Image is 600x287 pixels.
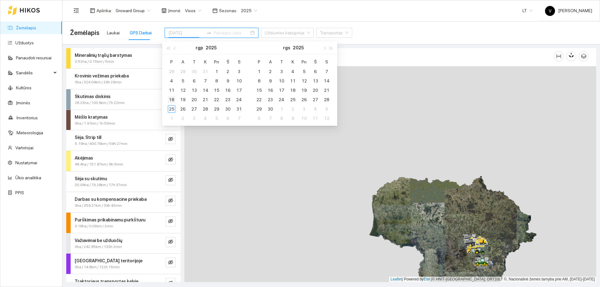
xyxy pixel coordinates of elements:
[265,95,276,104] td: 2025-09-23
[202,77,209,85] div: 7
[235,96,243,103] div: 24
[310,76,321,86] td: 2025-09-13
[323,87,330,94] div: 21
[267,105,274,113] div: 30
[253,114,265,123] td: 2025-10-06
[312,115,319,122] div: 11
[211,57,222,67] th: Pn
[310,95,321,104] td: 2025-09-27
[166,216,176,226] button: eye-invisible
[300,68,308,75] div: 5
[177,76,188,86] td: 2025-08-05
[289,77,297,85] div: 11
[168,105,175,113] div: 25
[168,198,173,204] span: eye-invisible
[312,68,319,75] div: 6
[312,87,319,94] div: 20
[66,213,181,233] div: Purškimas prikabinamu purkštuvu0.18ha / 0.03km / 2mineye-invisible
[278,68,285,75] div: 3
[168,260,173,266] span: eye-invisible
[168,87,175,94] div: 11
[321,67,332,76] td: 2025-09-07
[287,57,298,67] th: K
[287,95,298,104] td: 2025-09-25
[214,29,249,36] input: Pabaigos data
[73,8,79,13] span: menu-fold
[298,67,310,76] td: 2025-09-05
[75,264,120,270] span: 0ha / 14.8km / 122h 15min
[16,25,36,30] a: Žemėlapis
[323,115,330,122] div: 12
[16,55,52,60] a: Panaudoti resursai
[17,115,38,120] a: Inventorius
[253,76,265,86] td: 2025-09-08
[233,86,245,95] td: 2025-08-17
[300,96,308,103] div: 26
[179,105,187,113] div: 26
[168,157,173,163] span: eye-invisible
[168,115,175,122] div: 1
[166,86,177,95] td: 2025-08-11
[300,115,308,122] div: 10
[213,96,220,103] div: 22
[255,115,263,122] div: 6
[190,96,198,103] div: 20
[202,68,209,75] div: 31
[287,67,298,76] td: 2025-09-04
[224,77,232,85] div: 9
[166,76,177,86] td: 2025-08-04
[66,69,181,89] div: Krovinio vežimas priekaba0ha / 324.04km / 29h 29mineye-invisible
[206,30,211,35] span: swap-right
[66,192,181,212] div: Darbas su kompensacine priekaba0ha / 359.31km / 39h 43mineye-invisible
[202,87,209,94] div: 14
[75,223,113,229] span: 0.18ha / 0.03km / 2min
[283,42,290,54] button: rgs
[202,115,209,122] div: 4
[310,57,321,67] th: Š
[255,105,263,113] div: 29
[70,4,82,17] button: menu-fold
[75,79,122,85] span: 0ha / 324.04km / 29h 29min
[166,155,176,165] button: eye-invisible
[166,95,177,104] td: 2025-08-18
[265,67,276,76] td: 2025-09-02
[312,77,319,85] div: 13
[289,105,297,113] div: 2
[222,104,233,114] td: 2025-08-30
[323,105,330,113] div: 5
[287,86,298,95] td: 2025-09-18
[278,115,285,122] div: 8
[166,104,177,114] td: 2025-08-25
[222,114,233,123] td: 2025-09-06
[188,114,200,123] td: 2025-09-03
[255,96,263,103] div: 22
[233,104,245,114] td: 2025-08-31
[310,67,321,76] td: 2025-09-06
[222,67,233,76] td: 2025-08-02
[310,86,321,95] td: 2025-09-20
[235,77,243,85] div: 10
[75,244,122,250] span: 0ha / 242.85km / 133h 2min
[233,114,245,123] td: 2025-09-07
[321,57,332,67] th: S
[188,86,200,95] td: 2025-08-13
[312,96,319,103] div: 27
[298,57,310,67] th: Pn
[15,145,33,150] a: Vartotojai
[321,114,332,123] td: 2025-10-12
[166,134,176,144] button: eye-invisible
[202,105,209,113] div: 28
[75,53,132,58] strong: Mineralinių trąšų barstymas
[298,95,310,104] td: 2025-09-26
[75,279,138,284] strong: Traktoriaus transportas kelyje
[97,7,112,14] span: Aplinka :
[265,57,276,67] th: A
[276,114,287,123] td: 2025-10-08
[321,104,332,114] td: 2025-10-05
[66,171,181,192] div: Sėja su skutimu30.09ha / 79.28km / 17h 37mineye-invisible
[213,105,220,113] div: 29
[289,87,297,94] div: 18
[206,42,217,54] button: 2025
[321,76,332,86] td: 2025-09-14
[321,86,332,95] td: 2025-09-21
